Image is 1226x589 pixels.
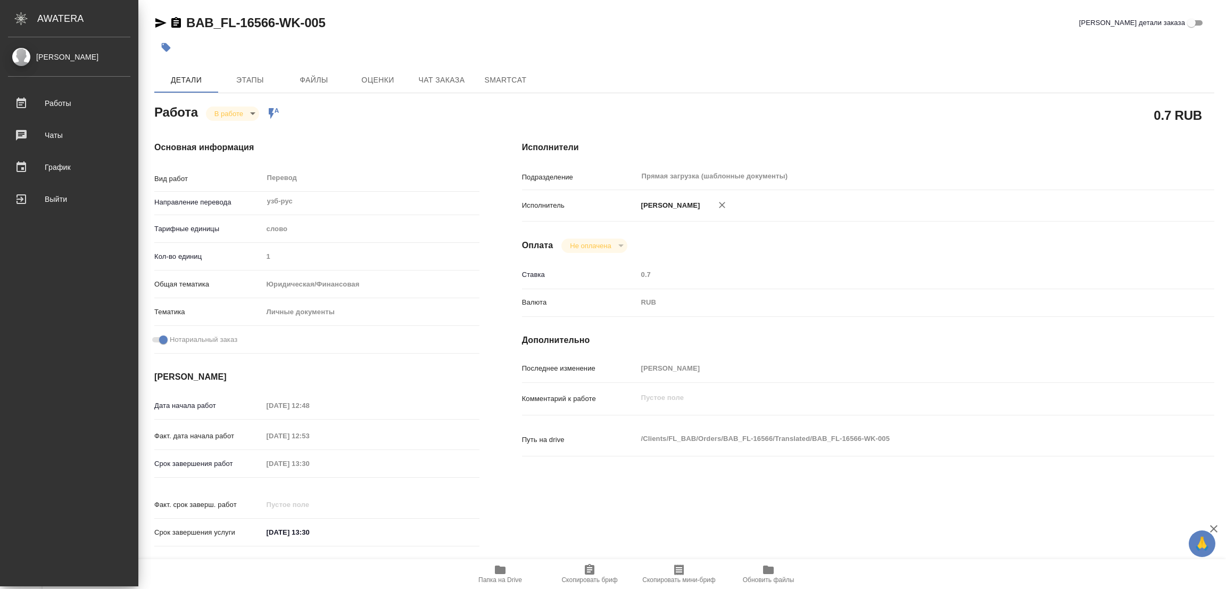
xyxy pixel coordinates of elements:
div: График [8,159,130,175]
a: Работы [3,90,136,117]
div: Личные документы [263,303,479,321]
p: Путь на drive [522,435,637,445]
span: Обновить файлы [743,576,794,584]
h4: Основная информация [154,141,479,154]
p: Последнее изменение [522,363,637,374]
p: Общая тематика [154,279,263,290]
div: RUB [637,293,1157,312]
button: Удалить исполнителя [710,193,734,217]
input: Пустое поле [637,267,1157,282]
span: Детали [161,73,212,87]
button: 🙏 [1189,530,1215,557]
p: Дата начала работ [154,400,263,411]
span: SmartCat [480,73,531,87]
button: Добавить тэг [154,36,178,59]
a: Выйти [3,186,136,212]
div: Выйти [8,191,130,207]
p: Направление перевода [154,197,263,208]
div: AWATERA [37,8,138,29]
h2: 0.7 RUB [1154,106,1202,124]
p: Факт. дата начала работ [154,431,263,441]
input: Пустое поле [263,456,356,471]
input: Пустое поле [263,497,356,512]
p: Срок завершения услуги [154,527,263,538]
div: Работы [8,95,130,111]
h4: Исполнители [522,141,1214,154]
p: Вид работ [154,174,263,184]
div: слово [263,220,479,238]
h4: [PERSON_NAME] [154,371,479,383]
span: Папка на Drive [478,576,522,584]
div: В работе [206,107,259,121]
div: В работе [561,239,627,253]
span: Файлы [288,73,339,87]
span: Оценки [352,73,403,87]
p: Подразделение [522,172,637,183]
span: [PERSON_NAME] детали заказа [1079,18,1185,28]
a: Чаты [3,122,136,149]
h2: Работа [154,102,198,121]
input: Пустое поле [263,249,479,264]
button: Скопировать ссылку для ЯМессенджера [154,17,167,29]
span: Этапы [225,73,276,87]
div: [PERSON_NAME] [8,51,130,63]
p: Тематика [154,307,263,317]
h4: Оплата [522,239,553,252]
button: В работе [211,109,246,118]
button: Скопировать ссылку [170,17,183,29]
p: Факт. срок заверш. работ [154,500,263,510]
p: Срок завершения работ [154,459,263,469]
button: Обновить файлы [724,559,813,589]
button: Папка на Drive [455,559,545,589]
p: Исполнитель [522,200,637,211]
h4: Дополнительно [522,334,1214,347]
span: Скопировать бриф [561,576,617,584]
span: Нотариальный заказ [170,334,237,345]
a: График [3,154,136,181]
p: Кол-во единиц [154,251,263,262]
span: Скопировать мини-бриф [642,576,715,584]
input: ✎ Введи что-нибудь [263,525,356,540]
span: Чат заказа [416,73,467,87]
p: Комментарий к работе [522,394,637,404]
div: Чаты [8,127,130,143]
input: Пустое поле [263,398,356,413]
a: BAB_FL-16566-WK-005 [186,15,326,30]
p: Тарифные единицы [154,224,263,234]
input: Пустое поле [263,428,356,444]
p: Ставка [522,269,637,280]
button: Скопировать мини-бриф [634,559,724,589]
button: Не оплачена [567,241,614,250]
input: Пустое поле [637,361,1157,376]
span: 🙏 [1193,533,1211,555]
button: Скопировать бриф [545,559,634,589]
textarea: /Clients/FL_BAB/Orders/BAB_FL-16566/Translated/BAB_FL-16566-WK-005 [637,430,1157,448]
p: Валюта [522,297,637,308]
p: [PERSON_NAME] [637,200,700,211]
div: Юридическая/Финансовая [263,275,479,293]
